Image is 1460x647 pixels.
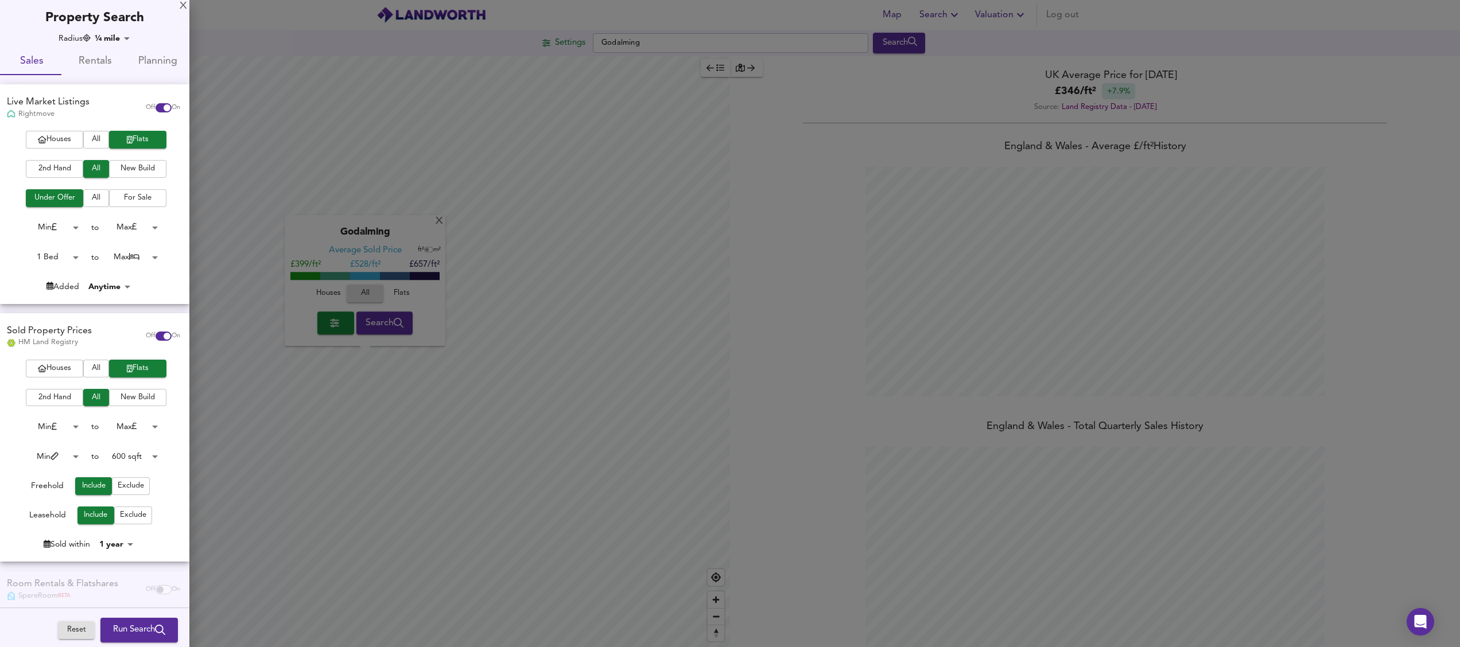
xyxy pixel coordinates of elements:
span: Off [146,332,156,341]
div: 600 sqft [99,448,162,466]
button: New Build [109,160,166,178]
button: Include [77,506,114,524]
button: All [83,389,109,407]
button: All [83,131,109,149]
div: Leasehold [29,509,66,524]
div: HM Land Registry [7,337,92,348]
span: Reset [64,624,89,637]
span: Planning [133,53,182,71]
button: Include [75,477,112,495]
span: On [172,332,180,341]
span: Houses [32,362,77,375]
div: to [91,451,99,462]
button: All [83,160,109,178]
div: Min [20,418,83,436]
span: Houses [32,133,77,146]
img: Rightmove [7,110,15,119]
div: Sold Property Prices [7,325,92,338]
button: Houses [26,360,83,377]
span: Run Search [113,623,165,638]
div: to [91,421,99,432]
div: Max [99,418,162,436]
button: For Sale [109,189,166,207]
span: Exclude [118,480,144,493]
div: X [180,2,187,10]
span: 2nd Hand [32,391,77,404]
button: Run Search [100,618,178,642]
div: Radius [59,33,91,44]
button: 2nd Hand [26,389,83,407]
button: New Build [109,389,166,407]
span: All [89,133,103,146]
span: Rentals [70,53,119,71]
span: All [89,391,103,404]
div: Anytime [85,281,134,293]
span: 2nd Hand [32,162,77,176]
div: 1 year [96,539,137,550]
span: New Build [115,162,161,176]
span: Include [81,480,106,493]
span: Off [146,103,156,112]
button: Flats [109,131,166,149]
button: Under Offer [26,189,83,207]
div: Open Intercom Messenger [1407,608,1434,636]
span: Flats [115,133,161,146]
button: Exclude [114,506,152,524]
div: to [91,222,99,233]
button: 2nd Hand [26,160,83,178]
span: For Sale [115,192,161,205]
span: Sales [7,53,56,71]
div: ¼ mile [91,33,134,44]
div: Sold within [44,539,90,550]
span: All [89,192,103,205]
button: All [83,360,109,377]
button: Reset [58,622,95,640]
div: Rightmove [7,109,90,119]
div: Max [99,219,162,236]
span: Under Offer [32,192,77,205]
img: Land Registry [7,339,15,347]
span: Flats [115,362,161,375]
div: Freehold [31,480,64,495]
button: Houses [26,131,83,149]
span: On [172,103,180,112]
span: Exclude [120,509,146,522]
div: Max [99,248,162,266]
span: All [89,362,103,375]
span: Include [83,509,108,522]
span: New Build [115,391,161,404]
button: Exclude [112,477,150,495]
div: Added [46,281,79,293]
div: Min [20,448,83,466]
div: to [91,252,99,263]
div: 1 Bed [20,248,83,266]
button: All [83,189,109,207]
div: Live Market Listings [7,96,90,109]
div: Min [20,219,83,236]
span: All [89,162,103,176]
button: Flats [109,360,166,377]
